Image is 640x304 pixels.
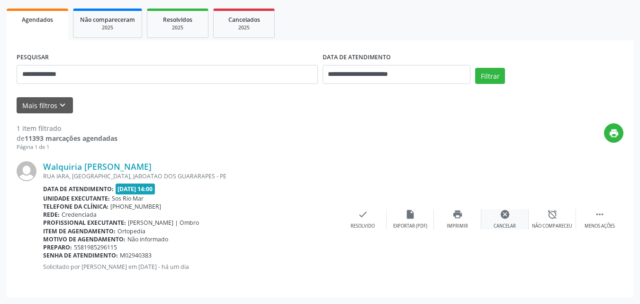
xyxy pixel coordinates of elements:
div: Página 1 de 1 [17,143,117,151]
i: check [358,209,368,220]
i: alarm_off [547,209,558,220]
span: Ortopedia [117,227,145,235]
b: Item de agendamento: [43,227,116,235]
i: insert_drive_file [405,209,415,220]
b: Profissional executante: [43,219,126,227]
b: Rede: [43,211,60,219]
i: keyboard_arrow_down [57,100,68,111]
span: 5581985296115 [74,243,117,251]
img: img [17,161,36,181]
div: Menos ações [585,223,615,230]
b: Telefone da clínica: [43,203,108,211]
div: Cancelar [494,223,516,230]
span: Cancelados [228,16,260,24]
span: Credenciada [62,211,97,219]
div: 2025 [220,24,268,31]
p: Solicitado por [PERSON_NAME] em [DATE] - há um dia [43,263,339,271]
span: Não compareceram [80,16,135,24]
span: Não informado [127,235,168,243]
div: de [17,133,117,143]
span: [PERSON_NAME] | Ombro [128,219,199,227]
i: cancel [500,209,510,220]
span: [PHONE_NUMBER] [110,203,161,211]
button: Mais filtroskeyboard_arrow_down [17,97,73,114]
label: PESQUISAR [17,50,49,65]
button: print [604,123,623,143]
a: Walquiria [PERSON_NAME] [43,161,152,172]
div: 2025 [154,24,201,31]
span: [DATE] 14:00 [116,184,155,194]
label: DATA DE ATENDIMENTO [323,50,391,65]
i: print [609,128,619,138]
span: Resolvidos [163,16,192,24]
span: Sos Rio Mar [112,194,144,203]
b: Motivo de agendamento: [43,235,126,243]
span: Agendados [22,16,53,24]
div: Exportar (PDF) [393,223,427,230]
b: Preparo: [43,243,72,251]
div: Imprimir [447,223,468,230]
button: Filtrar [475,68,505,84]
strong: 11393 marcações agendadas [25,134,117,143]
i:  [595,209,605,220]
b: Data de atendimento: [43,185,114,193]
span: M02940383 [120,251,152,259]
div: Não compareceu [532,223,572,230]
div: RUA IARA, [GEOGRAPHIC_DATA], JABOATAO DOS GUARARAPES - PE [43,172,339,180]
b: Unidade executante: [43,194,110,203]
div: Resolvido [351,223,375,230]
div: 1 item filtrado [17,123,117,133]
i: print [452,209,463,220]
b: Senha de atendimento: [43,251,118,259]
div: 2025 [80,24,135,31]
